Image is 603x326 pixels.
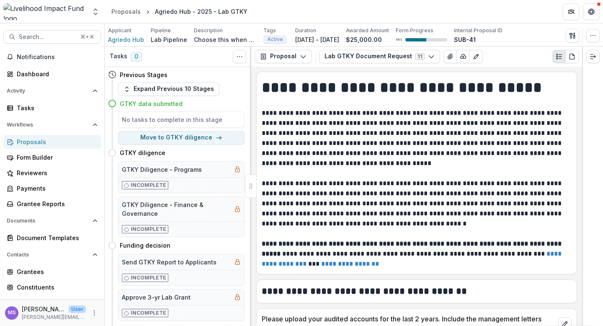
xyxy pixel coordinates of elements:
a: Dashboard [3,67,101,81]
div: Grantee Reports [17,199,94,208]
p: Form Progress [396,27,433,34]
p: Incomplete [131,181,166,189]
p: 50 % [396,37,402,43]
p: Lab Pipeline [151,35,187,44]
h5: GTKY Diligence - Programs [122,165,202,174]
h5: Approve 3-yr Lab Grant [122,293,191,302]
button: Partners [563,3,580,20]
span: 0 [131,52,142,62]
a: Form Builder [3,150,101,164]
p: Description [194,27,223,34]
span: Workflows [7,122,89,128]
h5: No tasks to complete in this stage [122,115,241,124]
button: View Attached Files [443,50,457,63]
p: Incomplete [131,274,166,282]
p: [PERSON_NAME][EMAIL_ADDRESS][DOMAIN_NAME] [22,313,86,321]
p: Incomplete [131,309,166,317]
a: Payments [3,181,101,195]
p: Choose this when adding a new proposal to the first stage of a pipeline. [194,35,257,44]
p: Duration [295,27,316,34]
button: Get Help [583,3,600,20]
div: Grantees [17,267,94,276]
button: Proposal [255,50,312,63]
div: Monica Swai [8,310,16,316]
button: Open Workflows [3,118,101,132]
h4: Funding decision [120,241,170,250]
div: Document Templates [17,233,94,242]
a: Agriedo Hub [108,35,144,44]
button: Plaintext view [552,50,566,63]
h5: GTKY Diligence - Finance & Governance [122,200,231,218]
h4: Previous Stages [120,70,167,79]
div: Payments [17,184,94,193]
div: Communications [17,298,94,307]
button: Lab GTKY Document Request11 [319,50,440,63]
button: Toggle View Cancelled Tasks [233,50,246,63]
span: Documents [7,218,89,224]
button: Search... [3,30,101,44]
span: Active [267,36,283,42]
button: Open Documents [3,214,101,228]
p: [PERSON_NAME] [22,305,65,313]
h4: GTKY diligence [120,148,165,157]
a: Grantee Reports [3,197,101,211]
p: Pipeline [151,27,171,34]
a: Proposals [3,135,101,149]
div: ⌘ + K [79,32,95,41]
p: User [69,305,86,313]
button: Expand right [586,50,600,63]
button: Edit as form [469,50,483,63]
div: Agriedo Hub - 2025 - Lab GTKY [155,7,247,16]
a: Constituents [3,280,101,294]
p: Tags [263,27,276,34]
span: Activity [7,88,89,94]
div: Tasks [17,103,94,112]
p: Awarded Amount [346,27,389,34]
button: PDF view [565,50,579,63]
img: Livelihood Impact Fund logo [3,3,86,20]
a: Proposals [108,5,144,18]
p: $25,000.00 [346,35,382,44]
div: Form Builder [17,153,94,162]
a: Reviewers [3,166,101,180]
button: Notifications [3,50,101,64]
p: Internal Proposal ID [454,27,502,34]
p: Incomplete [131,225,166,233]
div: Proposals [111,7,141,16]
p: SUB-41 [454,35,476,44]
button: Open Activity [3,84,101,98]
h5: Send GTKY Report to Applicants [122,258,216,266]
h4: GTKY data submitted [120,99,183,108]
div: Constituents [17,283,94,292]
div: Reviewers [17,168,94,177]
button: Expand Previous 10 Stages [118,83,219,96]
div: Dashboard [17,70,94,78]
p: Applicant [108,27,131,34]
a: Communications [3,296,101,310]
span: Search... [19,34,75,41]
button: Open Contacts [3,248,101,261]
p: [DATE] - [DATE] [295,35,339,44]
a: Document Templates [3,231,101,245]
span: Notifications [17,54,98,61]
a: Tasks [3,101,101,115]
button: Move to GTKY diligence [118,131,245,145]
nav: breadcrumb [108,5,251,18]
h3: Tasks [110,53,127,60]
span: Contacts [7,252,89,258]
button: Open entity switcher [90,3,101,20]
a: Grantees [3,265,101,279]
button: More [89,308,99,318]
div: Proposals [17,137,94,146]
